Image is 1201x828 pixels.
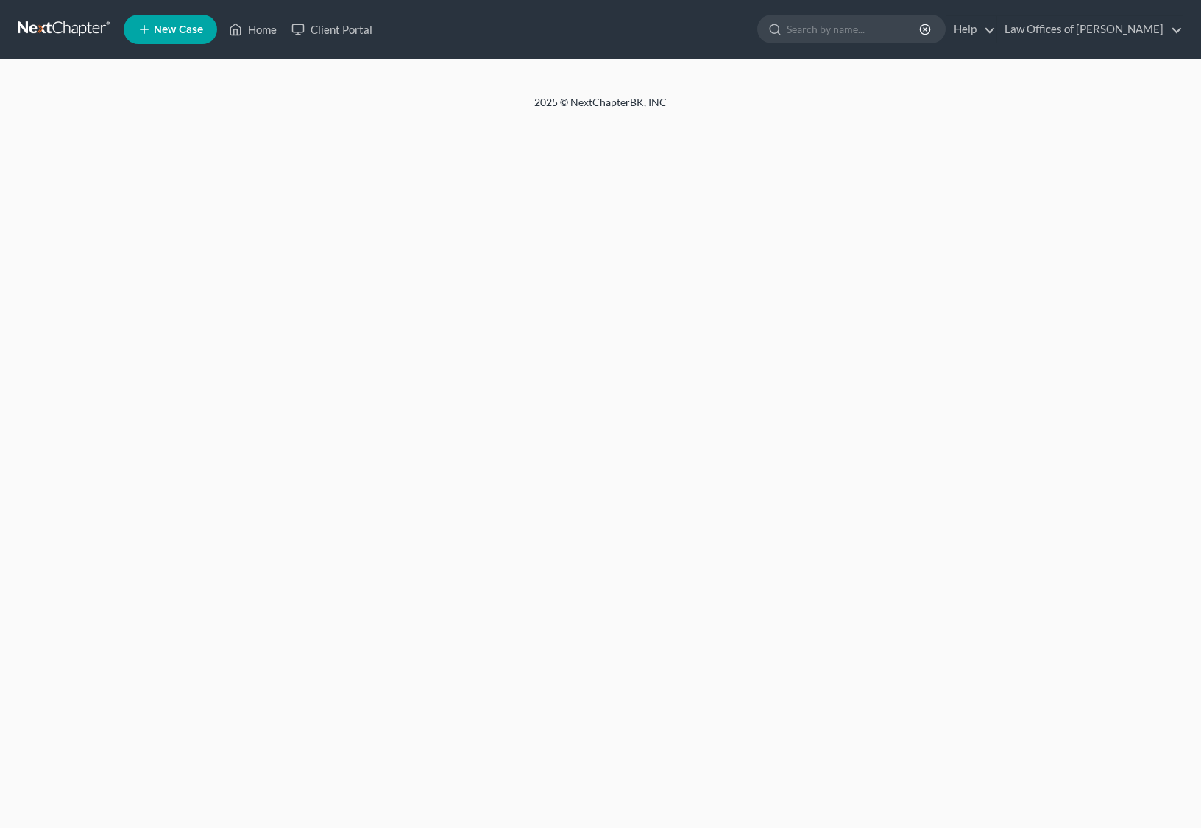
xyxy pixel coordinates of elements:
[154,24,203,35] span: New Case
[284,16,380,43] a: Client Portal
[787,15,921,43] input: Search by name...
[946,16,996,43] a: Help
[222,16,284,43] a: Home
[181,95,1020,121] div: 2025 © NextChapterBK, INC
[997,16,1183,43] a: Law Offices of [PERSON_NAME]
